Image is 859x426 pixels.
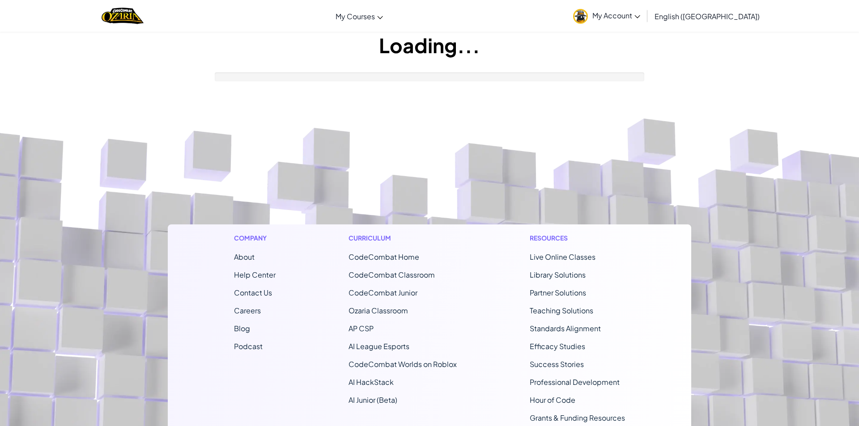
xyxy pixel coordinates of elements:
[530,413,625,422] a: Grants & Funding Resources
[530,288,586,297] a: Partner Solutions
[530,252,595,262] a: Live Online Classes
[349,233,457,243] h1: Curriculum
[530,377,620,387] a: Professional Development
[234,324,250,333] a: Blog
[349,252,419,262] span: CodeCombat Home
[349,359,457,369] a: CodeCombat Worlds on Roblox
[234,233,276,243] h1: Company
[102,7,143,25] a: Ozaria by CodeCombat logo
[650,4,764,28] a: English ([GEOGRAPHIC_DATA])
[336,12,375,21] span: My Courses
[530,395,575,405] a: Hour of Code
[349,342,409,351] a: AI League Esports
[234,270,276,279] a: Help Center
[569,2,645,30] a: My Account
[530,233,625,243] h1: Resources
[102,7,143,25] img: Home
[530,324,601,333] a: Standards Alignment
[349,324,374,333] a: AP CSP
[573,9,588,24] img: avatar
[655,12,760,21] span: English ([GEOGRAPHIC_DATA])
[530,306,593,315] a: Teaching Solutions
[234,306,261,315] a: Careers
[234,288,272,297] span: Contact Us
[530,342,585,351] a: Efficacy Studies
[592,11,640,20] span: My Account
[331,4,387,28] a: My Courses
[530,270,586,279] a: Library Solutions
[349,377,394,387] a: AI HackStack
[349,306,408,315] a: Ozaria Classroom
[349,395,397,405] a: AI Junior (Beta)
[530,359,584,369] a: Success Stories
[234,252,255,262] a: About
[349,288,417,297] a: CodeCombat Junior
[349,270,435,279] a: CodeCombat Classroom
[234,342,263,351] a: Podcast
